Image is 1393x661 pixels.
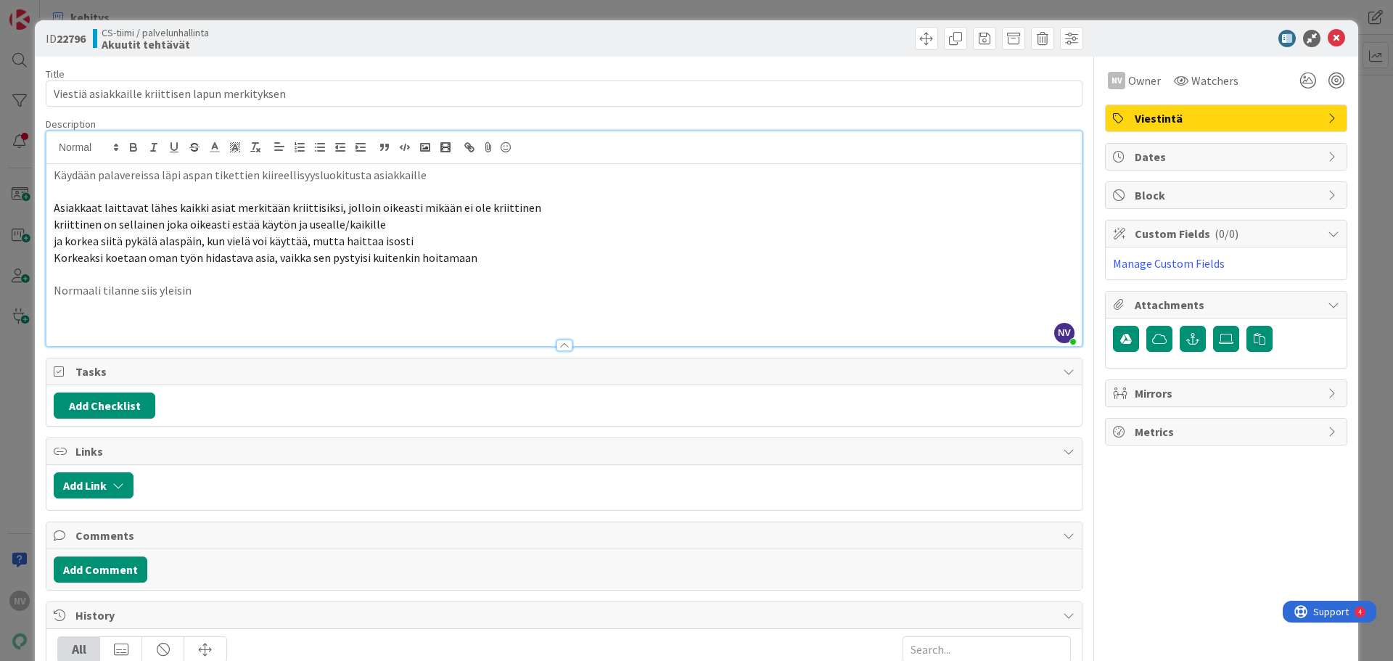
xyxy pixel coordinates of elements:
[75,443,1056,460] span: Links
[102,38,209,50] b: Akuutit tehtävät
[1128,72,1161,89] span: Owner
[30,2,66,20] span: Support
[75,6,79,17] div: 4
[1135,225,1320,242] span: Custom Fields
[54,393,155,419] button: Add Checklist
[1054,323,1074,343] span: NV
[54,200,541,215] span: Asiakkaat laittavat lähes kaikki asiat merkitään kriittisiksi, jolloin oikeasti mikään ei ole kri...
[54,557,147,583] button: Add Comment
[1108,72,1125,89] div: NV
[1135,423,1320,440] span: Metrics
[1113,256,1225,271] a: Manage Custom Fields
[54,472,133,498] button: Add Link
[1135,148,1320,165] span: Dates
[57,31,86,46] b: 22796
[1135,385,1320,402] span: Mirrors
[75,527,1056,544] span: Comments
[102,27,209,38] span: CS-tiimi / palvelunhallinta
[46,118,96,131] span: Description
[54,234,414,248] span: ja korkea siitä pykälä alaspäin, kun vielä voi käyttää, mutta haittaa isosti
[1135,110,1320,127] span: Viestintä
[1135,186,1320,204] span: Block
[46,67,65,81] label: Title
[54,167,1074,184] p: Käydään palavereissa läpi aspan tikettien kiireellisyysluokitusta asiakkaille
[1215,226,1238,241] span: ( 0/0 )
[75,607,1056,624] span: History
[46,81,1082,107] input: type card name here...
[54,217,386,231] span: kriittinen on sellainen joka oikeasti estää käytön ja usealle/kaikille
[54,250,477,265] span: Korkeaksi koetaan oman työn hidastava asia, vaikka sen pystyisi kuitenkin hoitamaan
[75,363,1056,380] span: Tasks
[46,30,86,47] span: ID
[54,282,1074,299] p: Normaali tilanne siis yleisin
[1135,296,1320,313] span: Attachments
[1191,72,1238,89] span: Watchers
